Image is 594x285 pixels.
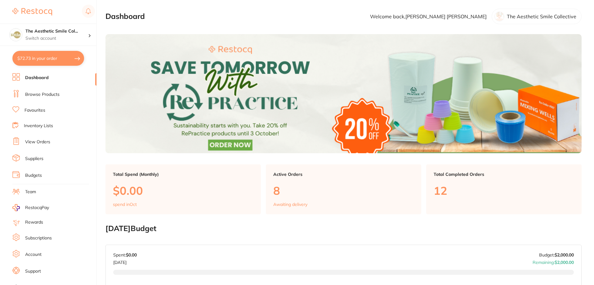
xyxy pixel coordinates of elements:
[555,252,574,258] strong: $2,000.00
[25,28,88,34] h4: The Aesthetic Smile Collective
[25,91,60,98] a: Browse Products
[105,34,582,153] img: Dashboard
[25,189,36,195] a: Team
[126,252,137,258] strong: $0.00
[12,5,52,19] a: Restocq Logo
[25,235,52,241] a: Subscriptions
[555,260,574,265] strong: $2,000.00
[370,14,487,19] p: Welcome back, [PERSON_NAME] [PERSON_NAME]
[12,51,84,66] button: $72.73 in your order
[25,268,41,274] a: Support
[105,164,261,215] a: Total Spend (Monthly)$0.00spend inOct
[113,172,253,177] p: Total Spend (Monthly)
[25,219,43,225] a: Rewards
[113,257,137,265] p: [DATE]
[266,164,421,215] a: Active Orders8Awaiting delivery
[12,204,49,211] a: RestocqPay
[273,184,414,197] p: 8
[105,224,582,233] h2: [DATE] Budget
[273,172,414,177] p: Active Orders
[12,8,52,16] img: Restocq Logo
[434,184,574,197] p: 12
[25,205,49,211] span: RestocqPay
[539,252,574,257] p: Budget:
[533,257,574,265] p: Remaining:
[10,29,22,41] img: The Aesthetic Smile Collective
[25,35,88,42] p: Switch account
[105,12,145,21] h2: Dashboard
[25,75,49,81] a: Dashboard
[24,123,53,129] a: Inventory Lists
[25,172,42,179] a: Budgets
[25,139,50,145] a: View Orders
[113,184,253,197] p: $0.00
[273,202,307,207] p: Awaiting delivery
[426,164,582,215] a: Total Completed Orders12
[12,204,20,211] img: RestocqPay
[25,156,43,162] a: Suppliers
[113,202,137,207] p: spend in Oct
[434,172,574,177] p: Total Completed Orders
[113,252,137,257] p: Spent:
[25,252,42,258] a: Account
[25,107,45,114] a: Favourites
[507,14,576,19] p: The Aesthetic Smile Collective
